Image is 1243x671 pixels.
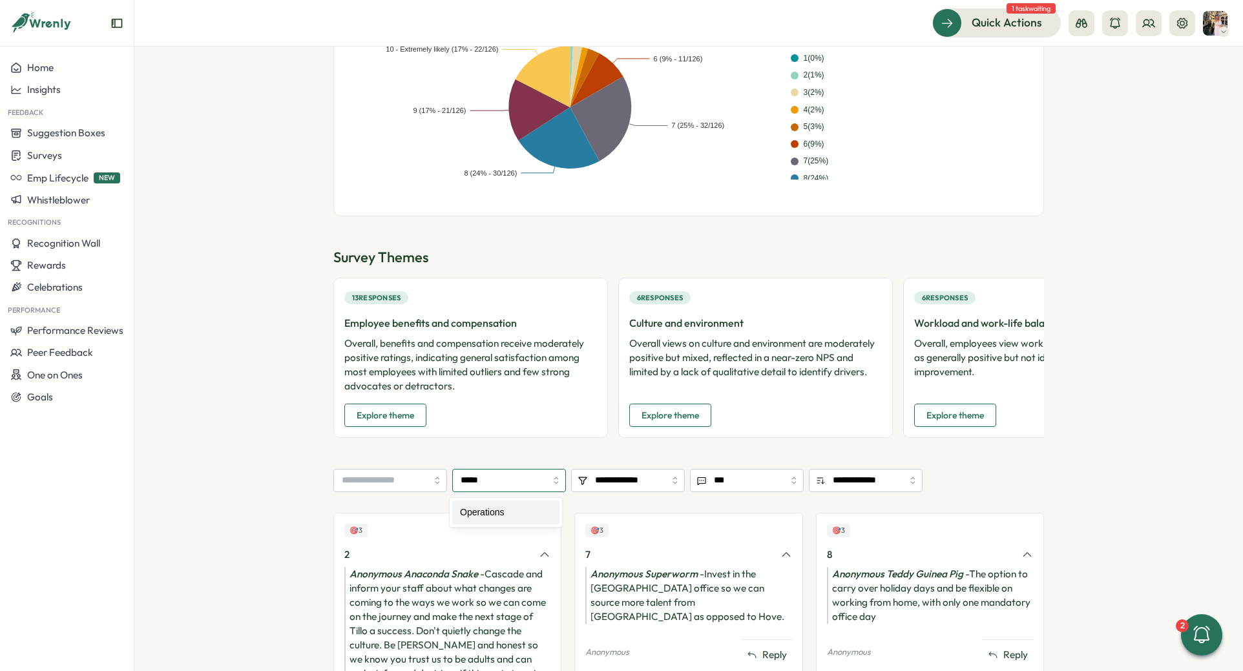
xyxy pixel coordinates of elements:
[27,172,89,184] span: Emp Lifecycle
[642,404,699,426] span: Explore theme
[804,121,824,133] div: 5 ( 3 %)
[94,172,120,183] span: NEW
[27,83,61,96] span: Insights
[762,648,787,662] span: Reply
[922,292,968,304] span: 6 responses
[110,17,123,30] button: Expand sidebar
[654,55,703,63] text: 6 (9% - 11/126)
[344,404,426,427] button: Explore theme
[914,315,1167,331] h3: Workload and work-life balance
[742,645,792,665] button: Reply
[27,281,83,293] span: Celebrations
[585,548,772,562] div: 7
[1181,614,1222,656] button: 2
[972,14,1042,31] span: Quick Actions
[27,194,90,206] span: Whistleblower
[357,404,414,426] span: Explore theme
[671,122,724,130] text: 7 (25% - 32/126)
[932,8,1061,37] button: Quick Actions
[344,336,597,393] p: Overall, benefits and compensation receive moderately positive ratings, indicating general satisf...
[804,104,824,116] div: 4 ( 2 %)
[804,69,824,81] div: 2 ( 1 %)
[827,567,1033,624] div: - The option to carry over holiday days and be flexible on working from home, with only one manda...
[926,404,984,426] span: Explore theme
[464,169,517,177] text: 8 (24% - 30/126)
[983,645,1033,665] button: Reply
[1176,619,1189,632] div: 2
[386,46,498,54] text: 10 - Extremely likely (17% - 22/126)
[1007,3,1056,14] span: 1 task waiting
[804,155,829,167] div: 7 ( 25 %)
[350,568,478,580] i: Anonymous Anaconda Snake
[27,149,62,161] span: Surveys
[804,87,824,99] div: 3 ( 2 %)
[413,107,466,115] text: 9 (17% - 21/126)
[1003,648,1028,662] span: Reply
[914,404,996,427] button: Explore theme
[629,315,882,331] h3: Culture and environment
[804,52,824,65] div: 1 ( 0 %)
[352,292,401,304] span: 13 responses
[827,646,871,658] p: Anonymous
[344,524,368,537] div: Upvotes
[27,61,54,74] span: Home
[629,336,882,379] p: Overall views on culture and environment are moderately positive but mixed, reflected in a near-z...
[914,336,1167,379] p: Overall, employees view workload and work-life balance as generally positive but not ideal, indic...
[27,324,123,336] span: Performance Reviews
[804,138,824,150] div: 6 ( 9 %)
[585,646,629,658] p: Anonymous
[27,391,53,403] span: Goals
[344,548,531,562] div: 2
[27,369,83,381] span: One on Ones
[804,172,829,185] div: 8 ( 24 %)
[27,237,100,249] span: Recognition Wall
[629,404,711,427] button: Explore theme
[27,127,105,139] span: Suggestion Boxes
[637,292,684,304] span: 6 responses
[585,567,791,624] div: - Invest in the [GEOGRAPHIC_DATA] office so we can source more talent from [GEOGRAPHIC_DATA] as o...
[333,247,1044,267] div: Survey Themes
[827,524,850,537] div: Upvotes
[1203,11,1227,36] img: Hannah Saunders
[585,524,609,537] div: Upvotes
[27,259,66,271] span: Rewards
[832,568,963,580] i: Anonymous Teddy Guinea Pig
[344,315,597,331] h3: Employee benefits and compensation
[590,568,698,580] i: Anonymous Superworm
[27,346,93,358] span: Peer Feedback
[827,548,1014,562] div: 8
[452,501,559,525] div: Operations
